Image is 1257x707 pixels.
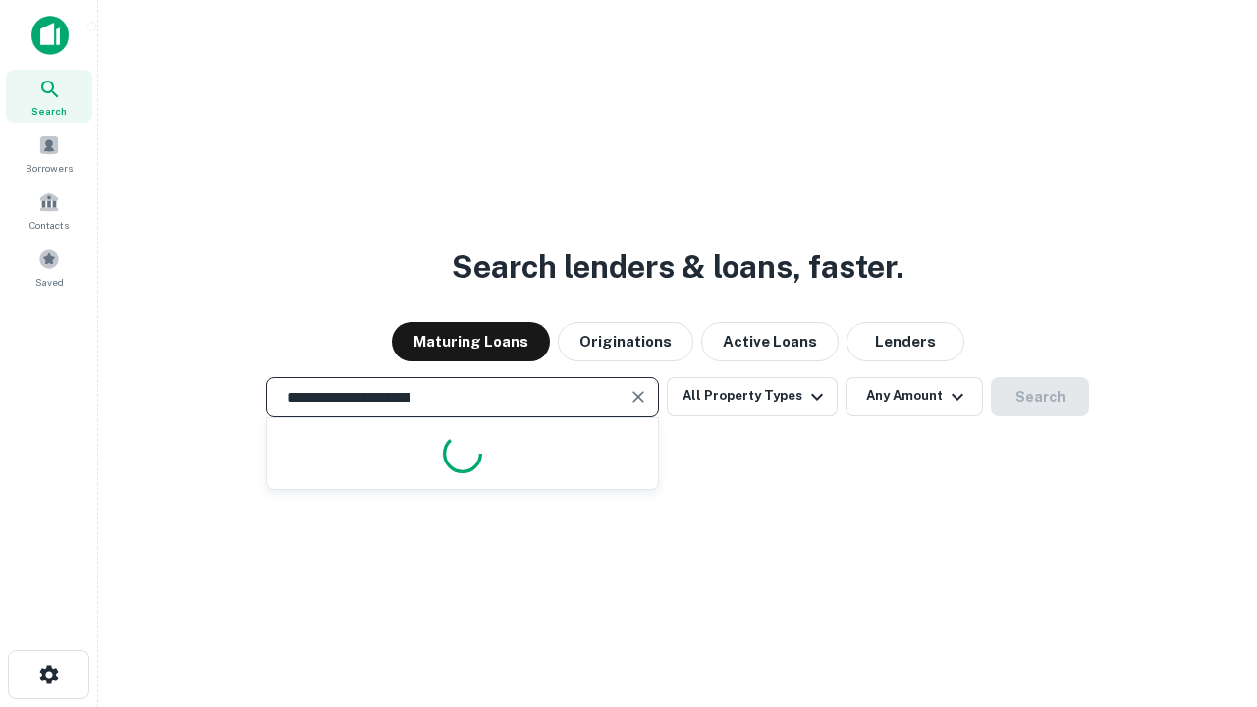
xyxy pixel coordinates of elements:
[847,322,964,361] button: Lenders
[452,244,903,291] h3: Search lenders & loans, faster.
[6,184,92,237] a: Contacts
[31,16,69,55] img: capitalize-icon.png
[31,103,67,119] span: Search
[625,383,652,410] button: Clear
[1159,550,1257,644] iframe: Chat Widget
[558,322,693,361] button: Originations
[701,322,839,361] button: Active Loans
[667,377,838,416] button: All Property Types
[35,274,64,290] span: Saved
[392,322,550,361] button: Maturing Loans
[6,70,92,123] a: Search
[6,127,92,180] a: Borrowers
[29,217,69,233] span: Contacts
[6,241,92,294] a: Saved
[846,377,983,416] button: Any Amount
[26,160,73,176] span: Borrowers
